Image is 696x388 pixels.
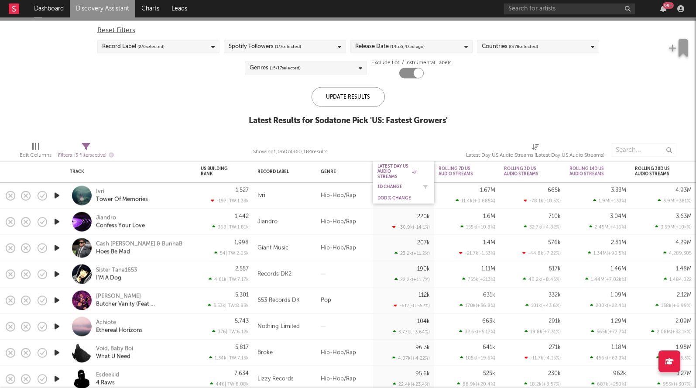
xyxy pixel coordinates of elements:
[590,303,626,309] div: 200k ( +22.4 % )
[58,150,114,161] div: Filters
[235,345,249,350] div: 5,817
[257,190,265,201] div: Ivri
[549,345,561,350] div: 271k
[590,355,626,361] div: 456k ( +63.3 % )
[70,169,188,175] div: Track
[253,139,327,165] div: Showing 1,060 of 360,184 results
[257,295,300,306] div: 653 Records DK
[611,345,626,350] div: 1.18M
[611,319,626,324] div: 1.29M
[417,240,430,246] div: 207k
[201,277,249,282] div: 4.61k | TW: 7.17k
[675,240,692,246] div: 4.29M
[321,169,364,175] div: Genre
[236,188,249,193] div: 1,527
[658,198,692,204] div: 3.9M ( +381 % )
[459,251,495,256] div: -21.7k ( -1.53 % )
[97,25,599,36] div: Reset Filters
[593,198,626,204] div: 1.9M ( +133 % )
[96,214,116,222] a: Jiandro
[257,216,278,227] div: Jiandro
[96,319,116,326] div: Achiote
[96,240,182,248] div: Cash [PERSON_NAME] & BunnaB
[390,41,425,52] span: ( 14 to 5,475 d ago)
[96,266,137,274] a: Sister Tana1653
[312,87,385,107] div: Update Results
[201,329,249,335] div: 376 | TW: 6.12k
[96,292,141,300] div: [PERSON_NAME]
[677,292,692,298] div: 2.12M
[377,196,417,201] div: DoD % Change
[235,319,249,324] div: 5,743
[663,2,674,9] div: 99 +
[371,58,451,68] label: Exclude Lofi / Instrumental Labels
[610,214,626,220] div: 3.04M
[377,184,417,189] div: 1D Change
[483,214,495,220] div: 1.6M
[316,288,373,314] div: Pop
[96,353,130,361] a: What U Need
[394,303,430,309] div: -617 ( -0.552 % )
[250,63,301,73] div: Genres
[466,150,604,161] div: Latest Day US Audio Streams (Latest Day US Audio Streams)
[234,240,249,246] div: 1,998
[394,251,430,256] div: 23.2k ( +11.2 % )
[588,251,626,256] div: 1.34M ( +90.5 % )
[96,379,115,387] a: 4 Raws
[676,214,692,220] div: 3.63M
[96,248,130,256] a: Hoes Be Mad
[676,266,692,272] div: 1.48M
[657,381,692,387] div: 955k ( +307 % )
[482,41,538,52] div: Countries
[201,166,236,176] div: US Building Rank
[439,166,482,176] div: Rolling 7D US Audio Streams
[20,139,51,165] div: Edit Columns
[102,41,165,52] div: Record Label
[676,345,692,350] div: 1.98M
[316,340,373,366] div: Hip-Hop/Rap
[96,196,148,203] a: Tower Of Memories
[462,277,495,282] div: 755k ( +213 % )
[249,116,448,126] div: Latest Results for Sodatone Pick ' US: Fastest Growers '
[96,371,119,379] a: Esdeekid
[253,147,327,157] div: Showing 1,060 of 360,184 results
[355,41,425,52] div: Release Date
[96,188,104,196] a: Ivri
[418,292,430,298] div: 112k
[257,243,288,253] div: Giant Music
[635,166,679,176] div: Rolling 30D US Audio Streams
[675,188,692,193] div: 4.93M
[96,274,121,282] a: I'M A Dog
[504,166,548,176] div: Rolling 3D US Audio Streams
[393,381,430,387] div: 22.4k ( +23.4 % )
[460,355,495,361] div: 105k ( +19.6 % )
[457,381,495,387] div: 88.9k ( +20.4 % )
[660,5,666,12] button: 99+
[664,277,692,282] div: 1,484,022
[257,347,273,358] div: Broke
[663,251,692,256] div: 4,289,305
[417,319,430,324] div: 104k
[549,214,561,220] div: 710k
[58,139,114,165] div: Filters(5 filters active)
[96,300,190,308] div: Butcher Vanity (Feat. [PERSON_NAME] & Ricedeity)
[482,319,495,324] div: 663k
[20,150,51,161] div: Edit Columns
[421,182,430,191] button: Filter by 1D Change
[523,277,561,282] div: 40.2k ( +8.45 % )
[201,355,249,361] div: 1.34k | TW: 7.15k
[201,381,249,387] div: 446 | TW: 8.08k
[201,251,249,256] div: 54 | TW: 2.05k
[270,63,301,73] span: ( 15 / 17 selected)
[257,374,294,384] div: Lizzy Records
[481,266,495,272] div: 1.11M
[392,355,430,361] div: 4.07k ( +4.22 % )
[96,222,145,230] a: Confess Your Love
[524,381,561,387] div: 18.2k ( +8.57 % )
[417,214,430,220] div: 220k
